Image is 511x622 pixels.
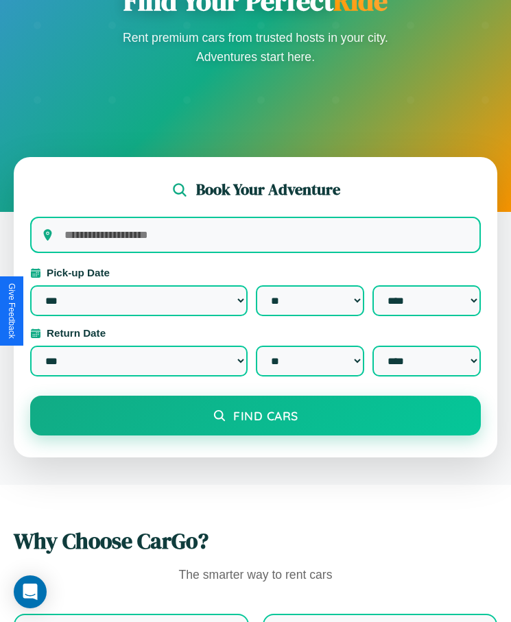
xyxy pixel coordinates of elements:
[196,179,340,200] h2: Book Your Adventure
[30,327,481,339] label: Return Date
[14,575,47,608] div: Open Intercom Messenger
[119,28,393,67] p: Rent premium cars from trusted hosts in your city. Adventures start here.
[14,526,497,556] h2: Why Choose CarGo?
[30,396,481,435] button: Find Cars
[7,283,16,339] div: Give Feedback
[30,267,481,278] label: Pick-up Date
[14,564,497,586] p: The smarter way to rent cars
